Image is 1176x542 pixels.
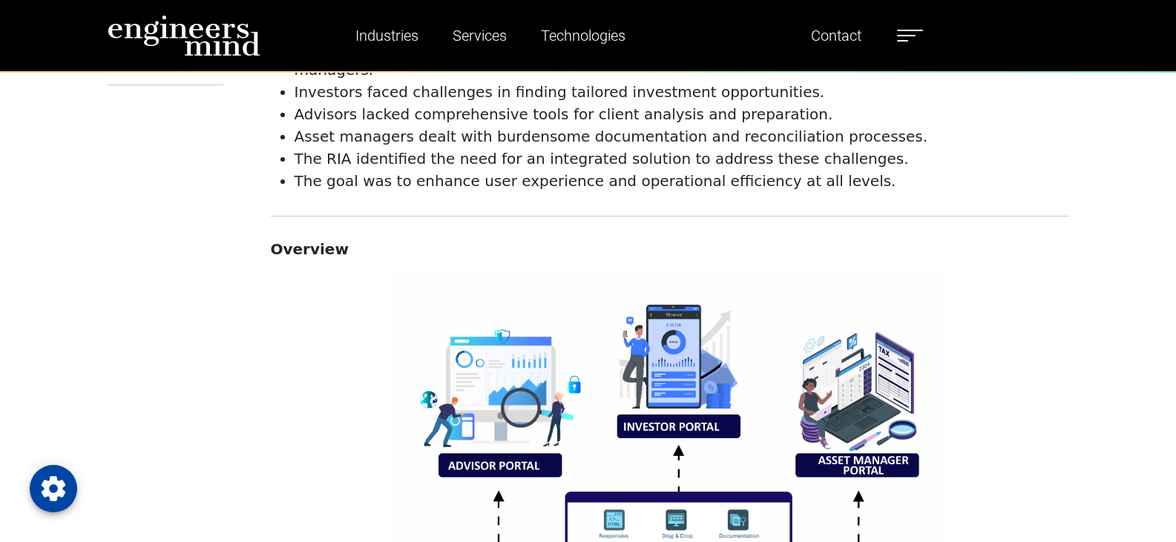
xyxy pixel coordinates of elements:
[295,81,1069,103] li: Investors faced challenges in finding tailored investment opportunities.
[447,19,513,53] a: Services
[271,240,1069,258] h4: Overview
[535,19,631,53] a: Technologies
[108,15,260,56] img: logo
[295,170,1069,192] li: The goal was to enhance user experience and operational efficiency at all levels.
[295,103,1069,125] li: Advisors lacked comprehensive tools for client analysis and preparation.
[295,125,1069,148] li: Asset managers dealt with burdensome documentation and reconciliation processes.
[805,19,867,53] a: Contact
[349,19,424,53] a: Industries
[295,148,1069,170] li: The RIA identified the need for an integrated solution to address these challenges.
